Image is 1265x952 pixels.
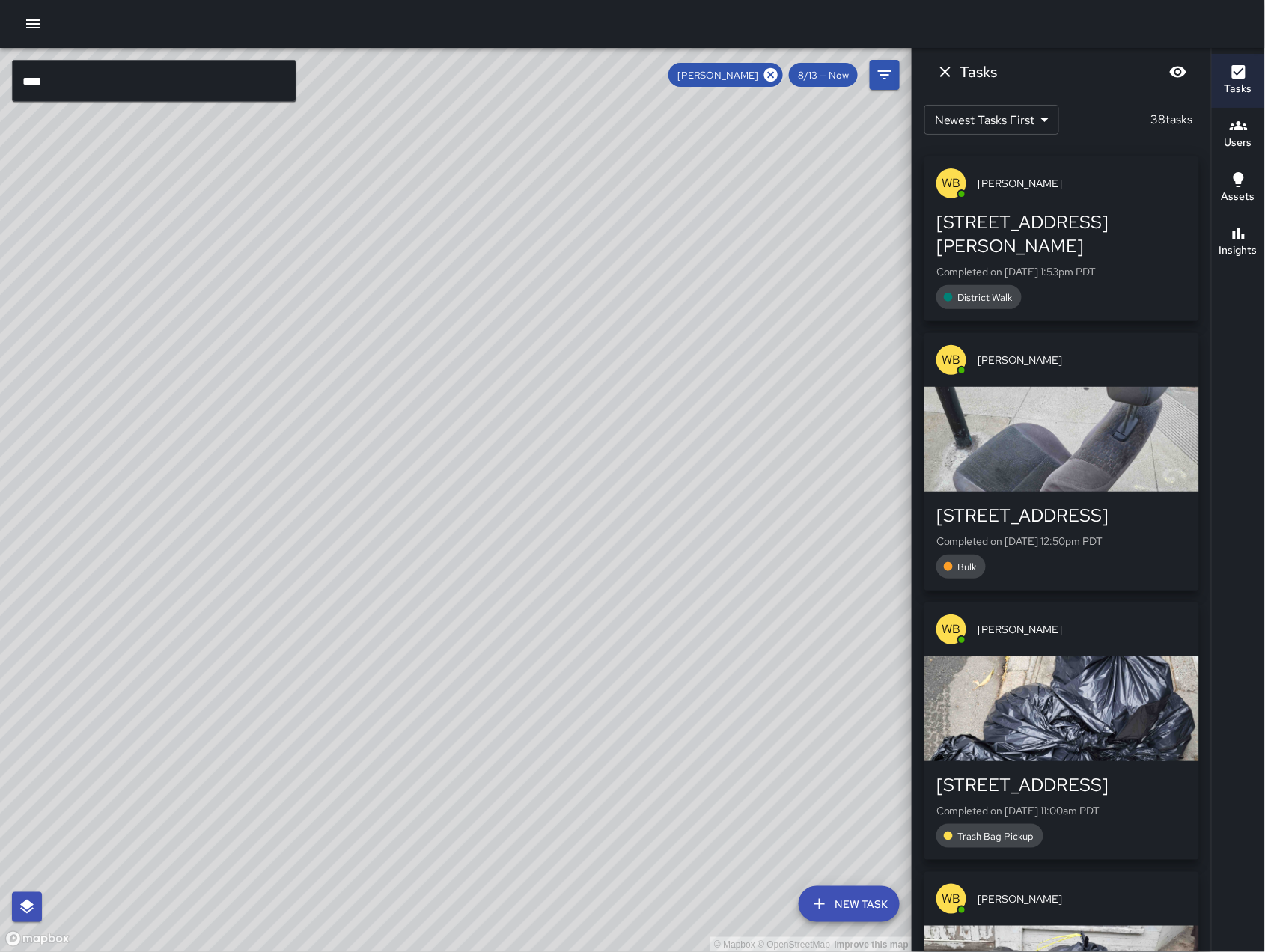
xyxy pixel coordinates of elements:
button: Blur [1163,57,1193,87]
span: 8/13 — Now [789,69,858,82]
p: 38 tasks [1145,111,1199,129]
p: Completed on [DATE] 1:53pm PDT [936,264,1187,279]
span: [PERSON_NAME] [668,69,767,82]
button: WB[PERSON_NAME][STREET_ADDRESS]Completed on [DATE] 12:50pm PDTBulk [924,333,1199,591]
button: Assets [1212,162,1265,216]
button: Filters [870,60,900,90]
p: Completed on [DATE] 11:00am PDT [936,803,1187,818]
p: Completed on [DATE] 12:50pm PDT [936,534,1187,549]
h6: Assets [1222,189,1255,205]
p: WB [942,890,961,908]
span: Bulk [949,561,986,573]
span: [PERSON_NAME] [978,176,1187,191]
p: WB [942,174,961,192]
div: Newest Tasks First [924,105,1059,135]
button: Users [1212,108,1265,162]
p: WB [942,620,961,638]
h6: Insights [1219,242,1258,259]
button: New Task [799,886,900,922]
div: [STREET_ADDRESS][PERSON_NAME] [936,210,1187,258]
span: [PERSON_NAME] [978,891,1187,906]
span: District Walk [949,291,1022,304]
span: [PERSON_NAME] [978,622,1187,637]
span: Trash Bag Pickup [949,830,1043,843]
div: [PERSON_NAME] [668,63,783,87]
h6: Users [1225,135,1252,151]
button: Insights [1212,216,1265,269]
span: [PERSON_NAME] [978,353,1187,367]
button: Tasks [1212,54,1265,108]
button: Dismiss [930,57,960,87]
button: WB[PERSON_NAME][STREET_ADDRESS]Completed on [DATE] 11:00am PDTTrash Bag Pickup [924,602,1199,860]
h6: Tasks [960,60,998,84]
h6: Tasks [1225,81,1252,97]
p: WB [942,351,961,369]
div: [STREET_ADDRESS] [936,504,1187,528]
div: [STREET_ADDRESS] [936,773,1187,797]
button: WB[PERSON_NAME][STREET_ADDRESS][PERSON_NAME]Completed on [DATE] 1:53pm PDTDistrict Walk [924,156,1199,321]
